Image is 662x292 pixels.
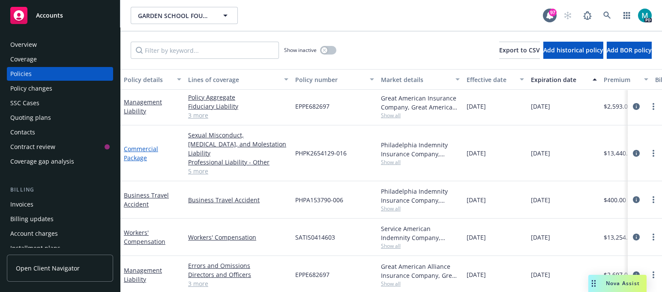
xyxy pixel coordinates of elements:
[377,69,463,90] button: Market details
[188,270,288,279] a: Directors and Officers
[7,140,113,154] a: Contract review
[631,270,641,280] a: circleInformation
[381,280,460,287] span: Show all
[463,69,527,90] button: Effective date
[467,102,486,111] span: [DATE]
[531,75,587,84] div: Expiration date
[607,42,652,59] button: Add BOR policy
[381,140,460,158] div: Philadelphia Indemnity Insurance Company, [GEOGRAPHIC_DATA] Insurance Companies
[188,158,288,167] a: Professional Liability - Other
[36,12,63,19] span: Accounts
[7,227,113,240] a: Account charges
[7,212,113,226] a: Billing updates
[10,241,60,255] div: Installment plans
[124,98,162,115] a: Management Liability
[295,102,330,111] span: EPPE682697
[10,155,74,168] div: Coverage gap analysis
[604,75,639,84] div: Premium
[16,264,80,273] span: Open Client Navigator
[7,125,113,139] a: Contacts
[10,125,35,139] div: Contacts
[579,7,596,24] a: Report a Bug
[7,111,113,125] a: Quoting plans
[10,111,51,125] div: Quoting plans
[648,270,659,280] a: more
[188,195,288,204] a: Business Travel Accident
[467,270,486,279] span: [DATE]
[295,270,330,279] span: EPPE682697
[648,101,659,112] a: more
[381,187,460,205] div: Philadelphia Indemnity Insurance Company, [GEOGRAPHIC_DATA] Insurance Companies
[10,67,32,81] div: Policies
[531,102,550,111] span: [DATE]
[7,186,113,194] div: Billing
[381,112,460,119] span: Show all
[7,82,113,95] a: Policy changes
[599,7,616,24] a: Search
[131,42,279,59] input: Filter by keyword...
[631,148,641,158] a: circleInformation
[124,145,158,162] a: Commercial Package
[631,232,641,242] a: circleInformation
[7,96,113,110] a: SSC Cases
[295,233,335,242] span: SATIS0414603
[638,9,652,22] img: photo
[7,198,113,211] a: Invoices
[7,67,113,81] a: Policies
[284,46,317,54] span: Show inactive
[131,7,238,24] button: GARDEN SCHOOL FOUNDATION
[188,111,288,120] a: 3 more
[10,82,52,95] div: Policy changes
[600,69,652,90] button: Premium
[527,69,600,90] button: Expiration date
[631,195,641,205] a: circleInformation
[499,46,540,54] span: Export to CSV
[381,75,450,84] div: Market details
[188,233,288,242] a: Workers' Compensation
[559,7,576,24] a: Start snowing
[7,52,113,66] a: Coverage
[185,69,292,90] button: Lines of coverage
[604,270,631,279] span: $2,697.00
[295,195,343,204] span: PHPA153790-006
[606,280,640,287] span: Nova Assist
[381,262,460,280] div: Great American Alliance Insurance Company, Great American Insurance Group
[631,101,641,112] a: circleInformation
[467,233,486,242] span: [DATE]
[124,75,172,84] div: Policy details
[124,228,165,246] a: Workers' Compensation
[188,75,279,84] div: Lines of coverage
[7,3,113,27] a: Accounts
[295,75,365,84] div: Policy number
[531,233,550,242] span: [DATE]
[648,148,659,158] a: more
[188,93,288,102] a: Policy Aggregate
[10,52,37,66] div: Coverage
[7,155,113,168] a: Coverage gap analysis
[124,266,162,283] a: Management Liability
[549,9,557,16] div: 97
[543,46,603,54] span: Add historical policy
[292,69,377,90] button: Policy number
[543,42,603,59] button: Add historical policy
[188,279,288,288] a: 3 more
[10,212,54,226] div: Billing updates
[531,195,550,204] span: [DATE]
[467,149,486,158] span: [DATE]
[604,149,635,158] span: $13,440.00
[604,195,626,204] span: $400.00
[7,241,113,255] a: Installment plans
[604,233,635,242] span: $13,254.00
[531,270,550,279] span: [DATE]
[188,261,288,270] a: Errors and Omissions
[381,94,460,112] div: Great American Insurance Company, Great American Insurance Group
[188,102,288,111] a: Fiduciary Liability
[10,38,37,52] div: Overview
[648,195,659,205] a: more
[120,69,185,90] button: Policy details
[10,140,55,154] div: Contract review
[188,167,288,176] a: 5 more
[381,205,460,212] span: Show all
[7,38,113,52] a: Overview
[381,242,460,249] span: Show all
